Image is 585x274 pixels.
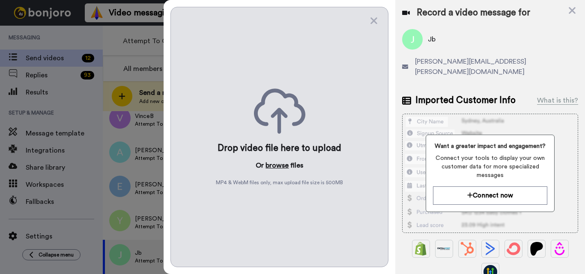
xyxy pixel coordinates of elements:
[433,142,547,150] span: Want a greater impact and engagement?
[507,242,520,256] img: ConvertKit
[266,160,289,171] button: browse
[433,154,547,180] span: Connect your tools to display your own customer data for more specialized messages
[433,186,547,205] button: Connect now
[484,242,497,256] img: ActiveCampaign
[414,242,428,256] img: Shopify
[553,242,567,256] img: Drip
[216,179,343,186] span: MP4 & WebM files only, max upload file size is 500 MB
[437,242,451,256] img: Ontraport
[537,95,578,106] div: What is this?
[256,160,303,171] p: Or files
[460,242,474,256] img: Hubspot
[218,142,341,154] div: Drop video file here to upload
[415,56,578,77] span: [PERSON_NAME][EMAIL_ADDRESS][PERSON_NAME][DOMAIN_NAME]
[415,94,516,107] span: Imported Customer Info
[530,242,543,256] img: Patreon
